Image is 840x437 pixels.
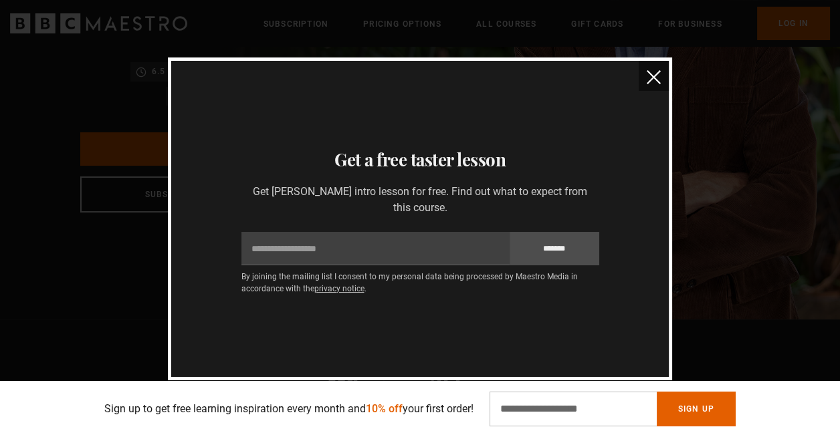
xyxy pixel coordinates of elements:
span: 10% off [366,402,403,415]
p: Sign up to get free learning inspiration every month and your first order! [104,401,474,417]
p: Get [PERSON_NAME] intro lesson for free. Find out what to expect from this course. [241,184,599,216]
h3: Get a free taster lesson [187,146,653,173]
p: By joining the mailing list I consent to my personal data being processed by Maestro Media in acc... [241,271,599,295]
button: Sign Up [657,392,736,426]
a: privacy notice [314,284,364,293]
button: close [639,61,669,91]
